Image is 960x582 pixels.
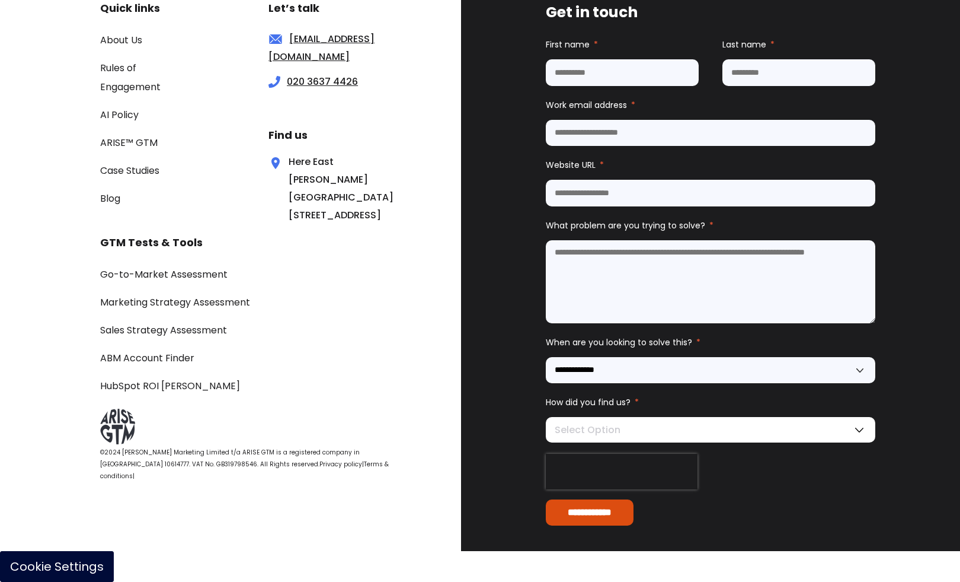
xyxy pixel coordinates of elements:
a: [EMAIL_ADDRESS][DOMAIN_NAME] [268,32,375,63]
h3: GTM Tests & Tools [100,234,405,252]
a: Sales Strategy Assessment [100,323,227,337]
div: Select Option [546,417,875,443]
div: | [100,447,405,482]
img: ARISE GTM logo grey [100,409,135,444]
a: Case Studies [100,164,159,177]
a: ABM Account Finder [100,351,194,365]
span: When are you looking to solve this? [546,336,692,348]
h3: Get in touch [546,1,875,24]
a: AI Policy [100,108,139,122]
a: About Us [100,33,142,47]
div: Navigation Menu [100,30,197,208]
span: | [362,460,364,469]
div: Here East [PERSON_NAME] [GEOGRAPHIC_DATA][STREET_ADDRESS] [268,153,364,224]
a: Marketing Strategy Assessment [100,295,250,309]
a: ARISE™ GTM [100,136,158,150]
a: Blog [100,192,120,205]
span: Work email address [546,99,627,111]
a: 020 3637 4426 [287,75,358,88]
span: First name [546,39,590,50]
span: ©2024 [PERSON_NAME] Marketing Limited t/a ARISE GTM is a registered company in [GEOGRAPHIC_DATA] ... [100,448,360,469]
span: Website URL [546,159,596,171]
span: How did you find us? [546,396,631,408]
a: Go-to-Market Assessment [100,268,228,281]
span: Last name [722,39,766,50]
a: Privacy policy [319,460,362,469]
span: What problem are you trying to solve? [546,220,705,231]
iframe: reCAPTCHA [546,454,697,489]
div: Navigation Menu [100,265,405,395]
h3: Find us [268,126,405,144]
a: HubSpot ROI [PERSON_NAME] [100,379,240,393]
a: Rules of Engagement [100,61,161,94]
